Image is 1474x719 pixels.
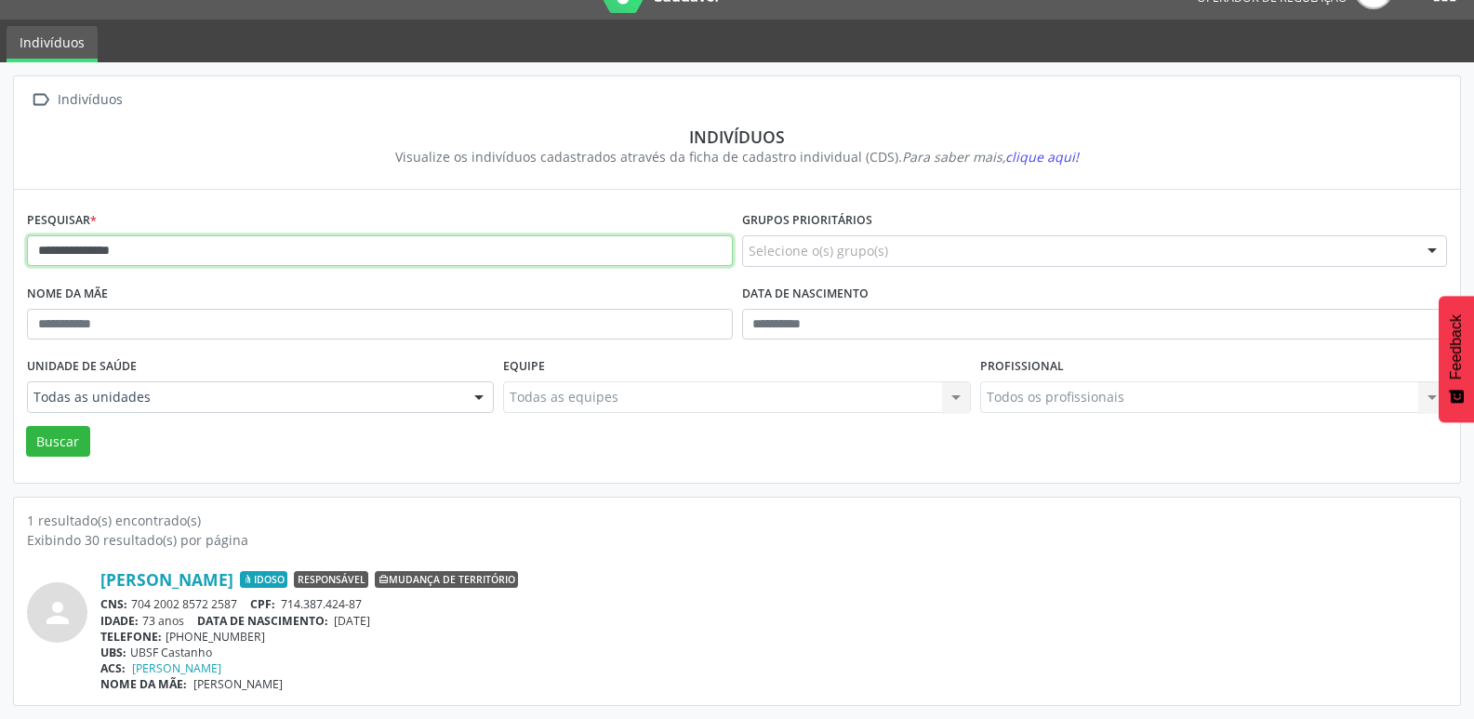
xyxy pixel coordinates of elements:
[27,353,137,381] label: Unidade de saúde
[40,147,1434,166] div: Visualize os indivíduos cadastrados através da ficha de cadastro individual (CDS).
[197,613,328,629] span: DATA DE NASCIMENTO:
[503,353,545,381] label: Equipe
[281,596,362,612] span: 714.387.424-87
[193,676,283,692] span: [PERSON_NAME]
[41,596,74,630] i: person
[100,629,162,645] span: TELEFONE:
[33,388,456,406] span: Todas as unidades
[27,87,54,113] i: 
[749,241,888,260] span: Selecione o(s) grupo(s)
[100,596,1447,612] div: 704 2002 8572 2587
[240,571,287,588] span: Idoso
[132,660,221,676] a: [PERSON_NAME]
[27,280,108,309] label: Nome da mãe
[100,613,139,629] span: IDADE:
[27,511,1447,530] div: 1 resultado(s) encontrado(s)
[100,596,127,612] span: CNS:
[1448,314,1465,379] span: Feedback
[40,126,1434,147] div: Indivíduos
[1005,148,1079,166] span: clique aqui!
[100,645,1447,660] div: UBSF Castanho
[26,426,90,458] button: Buscar
[7,26,98,62] a: Indivíduos
[100,660,126,676] span: ACS:
[100,613,1447,629] div: 73 anos
[902,148,1079,166] i: Para saber mais,
[54,87,126,113] div: Indivíduos
[375,571,518,588] span: Mudança de território
[1439,296,1474,422] button: Feedback - Mostrar pesquisa
[742,206,872,235] label: Grupos prioritários
[334,613,370,629] span: [DATE]
[27,206,97,235] label: Pesquisar
[100,676,187,692] span: NOME DA MÃE:
[250,596,275,612] span: CPF:
[100,569,233,590] a: [PERSON_NAME]
[742,280,869,309] label: Data de nascimento
[100,645,126,660] span: UBS:
[294,571,368,588] span: Responsável
[100,629,1447,645] div: [PHONE_NUMBER]
[27,530,1447,550] div: Exibindo 30 resultado(s) por página
[27,87,126,113] a:  Indivíduos
[980,353,1064,381] label: Profissional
